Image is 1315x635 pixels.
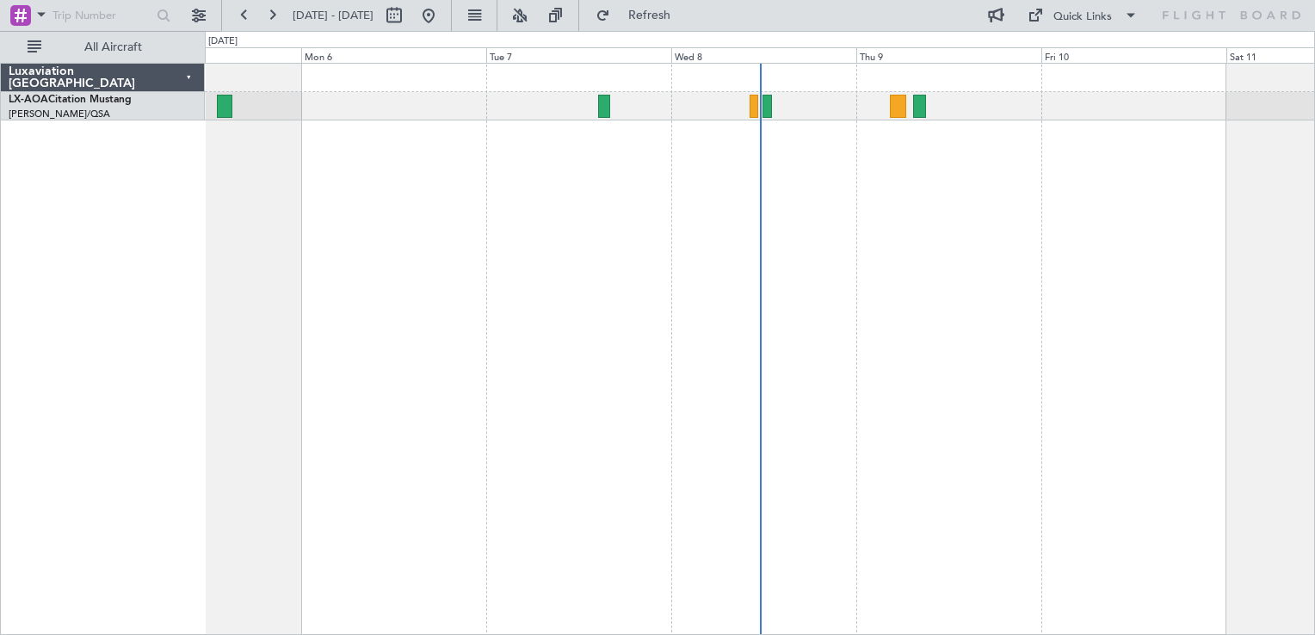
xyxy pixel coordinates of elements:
div: Thu 9 [856,47,1041,63]
input: Trip Number [52,3,151,28]
div: Tue 7 [486,47,671,63]
span: Refresh [614,9,686,22]
button: All Aircraft [19,34,187,61]
div: Wed 8 [671,47,856,63]
button: Refresh [588,2,691,29]
a: [PERSON_NAME]/QSA [9,108,110,120]
span: [DATE] - [DATE] [293,8,374,23]
div: Fri 10 [1041,47,1226,63]
a: LX-AOACitation Mustang [9,95,132,105]
div: [DATE] [208,34,238,49]
span: LX-AOA [9,95,48,105]
span: All Aircraft [45,41,182,53]
div: Sun 5 [116,47,301,63]
div: Mon 6 [301,47,486,63]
